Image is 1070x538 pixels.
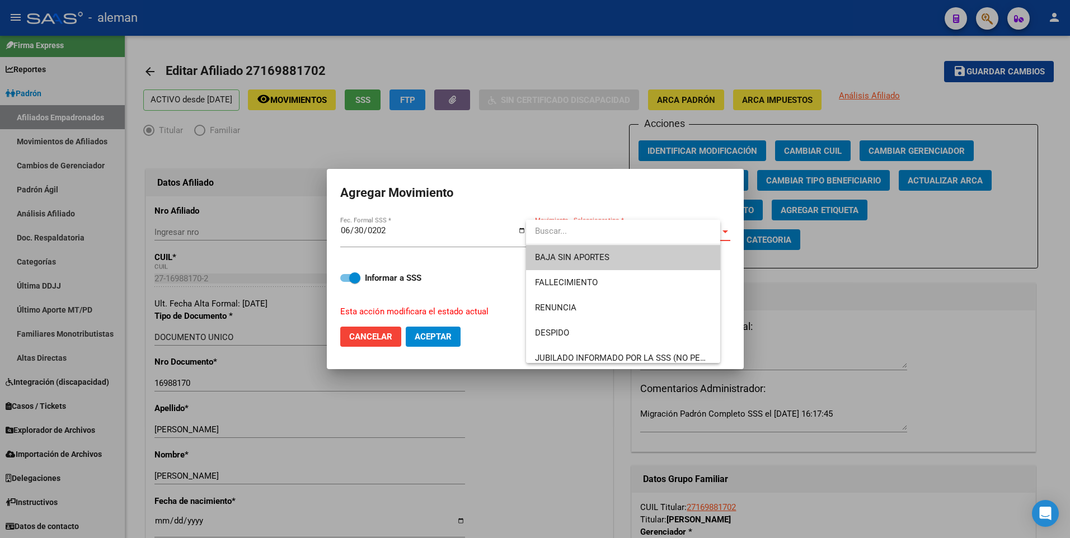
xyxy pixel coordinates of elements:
span: FALLECIMIENTO [535,277,598,287]
input: dropdown search [526,219,720,244]
span: DESPIDO [535,328,569,338]
span: BAJA SIN APORTES [535,252,609,262]
span: RENUNCIA [535,303,576,313]
span: JUBILADO INFORMADO POR LA SSS (NO PENSIONADO) [535,353,745,363]
div: Open Intercom Messenger [1032,500,1059,527]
